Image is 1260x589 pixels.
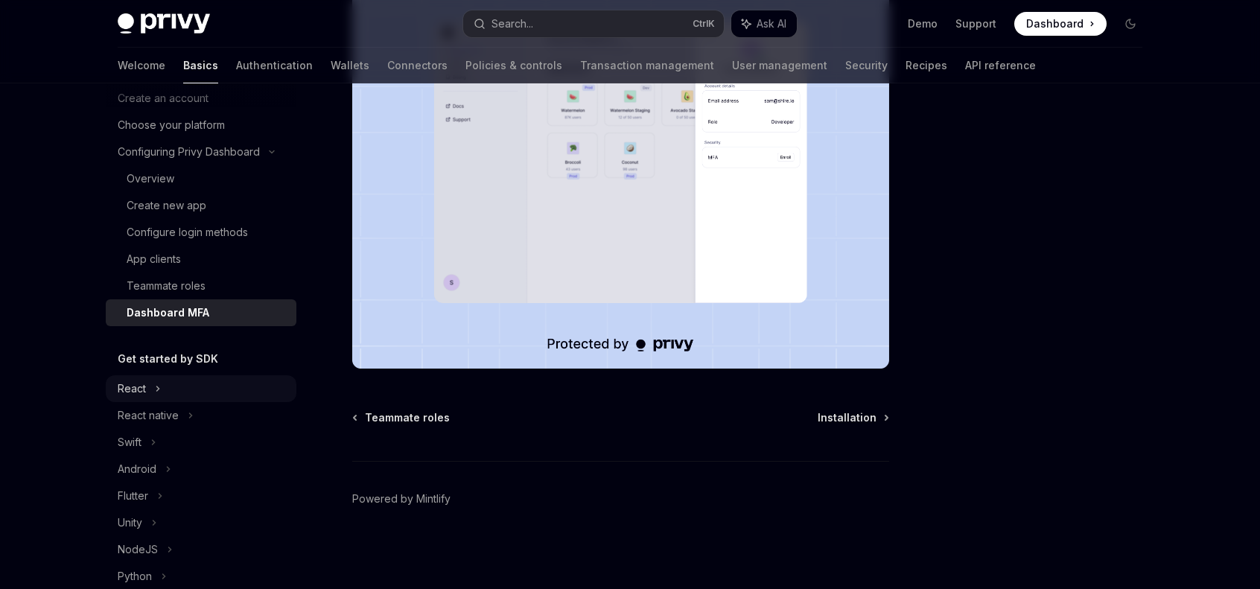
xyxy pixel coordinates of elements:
a: Powered by Mintlify [352,491,451,506]
a: Configure login methods [106,219,296,246]
button: Toggle dark mode [1119,12,1142,36]
div: Search... [491,15,533,33]
div: Configuring Privy Dashboard [118,143,260,161]
a: Demo [908,16,938,31]
span: Installation [818,410,876,425]
div: NodeJS [118,541,158,558]
a: App clients [106,246,296,273]
div: React [118,380,146,398]
a: Create new app [106,192,296,219]
span: Ctrl K [693,18,715,30]
div: Python [118,567,152,585]
div: Flutter [118,487,148,505]
span: Dashboard [1026,16,1084,31]
a: Welcome [118,48,165,83]
div: Unity [118,514,142,532]
a: Connectors [387,48,448,83]
a: Installation [818,410,888,425]
a: Choose your platform [106,112,296,139]
div: Dashboard MFA [127,304,209,322]
div: Swift [118,433,141,451]
a: Dashboard MFA [106,299,296,326]
div: Configure login methods [127,223,248,241]
img: dark logo [118,13,210,34]
a: Teammate roles [106,273,296,299]
div: App clients [127,250,181,268]
a: Authentication [236,48,313,83]
a: Security [845,48,888,83]
a: API reference [965,48,1036,83]
h5: Get started by SDK [118,350,218,368]
a: User management [732,48,827,83]
a: Wallets [331,48,369,83]
a: Dashboard [1014,12,1107,36]
a: Overview [106,165,296,192]
button: Search...CtrlK [463,10,724,37]
a: Basics [183,48,218,83]
a: Teammate roles [354,410,450,425]
span: Teammate roles [365,410,450,425]
div: Choose your platform [118,116,225,134]
div: React native [118,407,179,424]
a: Policies & controls [465,48,562,83]
a: Recipes [906,48,947,83]
div: Create new app [127,197,206,214]
button: Ask AI [731,10,797,37]
div: Overview [127,170,174,188]
span: Ask AI [757,16,786,31]
div: Android [118,460,156,478]
a: Transaction management [580,48,714,83]
div: Teammate roles [127,277,206,295]
a: Support [955,16,996,31]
